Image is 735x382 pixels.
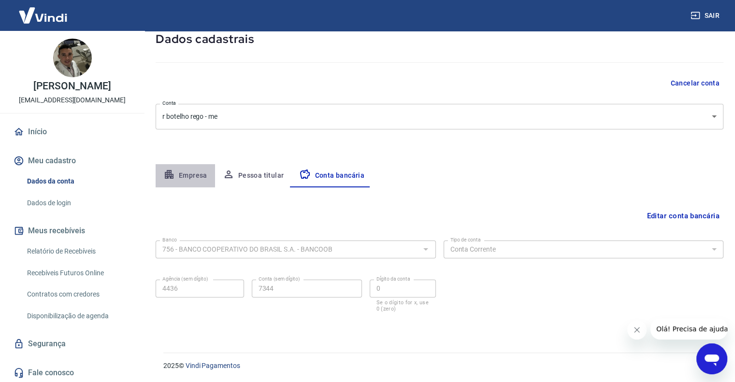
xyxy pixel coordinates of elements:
[23,306,133,326] a: Disponibilização de agenda
[643,207,723,225] button: Editar conta bancária
[12,333,133,354] a: Segurança
[186,362,240,369] a: Vindi Pagamentos
[53,39,92,77] img: 4ab76a39-857e-4566-b397-54cce7014a65.jpeg
[627,320,647,340] iframe: Fechar mensagem
[162,99,176,107] label: Conta
[376,299,429,312] p: Se o dígito for x, use 0 (zero)
[259,275,300,283] label: Conta (sem dígito)
[23,241,133,261] a: Relatório de Recebíveis
[12,0,74,30] img: Vindi
[23,263,133,283] a: Recebíveis Futuros Online
[156,31,723,47] h5: Dados cadastrais
[12,150,133,171] button: Meu cadastro
[156,104,723,129] div: r botelho rego - me
[33,81,111,91] p: [PERSON_NAME]
[19,95,126,105] p: [EMAIL_ADDRESS][DOMAIN_NAME]
[650,318,727,340] iframe: Mensagem da empresa
[450,236,481,243] label: Tipo de conta
[291,164,372,187] button: Conta bancária
[23,171,133,191] a: Dados da conta
[6,7,81,14] span: Olá! Precisa de ajuda?
[689,7,723,25] button: Sair
[156,164,215,187] button: Empresa
[696,343,727,374] iframe: Botão para abrir a janela de mensagens
[23,193,133,213] a: Dados de login
[23,284,133,304] a: Contratos com credores
[162,236,177,243] label: Banco
[12,121,133,142] a: Início
[215,164,292,187] button: Pessoa titular
[162,275,208,283] label: Agência (sem dígito)
[163,361,712,371] p: 2025 ©
[12,220,133,241] button: Meus recebíveis
[666,74,723,92] button: Cancelar conta
[376,275,410,283] label: Dígito da conta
